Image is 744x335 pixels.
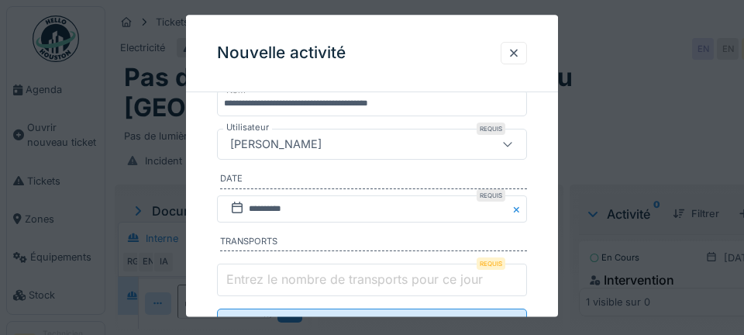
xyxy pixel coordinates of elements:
label: Transports [220,235,527,252]
label: Date [220,173,527,190]
label: Utilisateur [223,122,272,135]
div: Requis [477,189,505,202]
div: Requis [477,258,505,271]
h3: Nouvelle activité [217,43,346,63]
button: Close [510,195,527,223]
label: Entrez le nombre de transports pour ce jour [223,271,486,289]
label: Nom [223,84,249,97]
div: Requis [477,123,505,136]
div: [PERSON_NAME] [224,136,328,154]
